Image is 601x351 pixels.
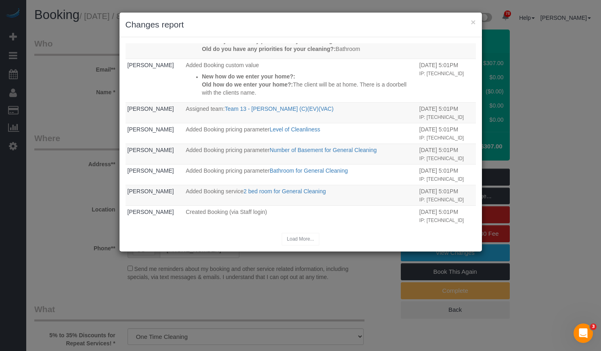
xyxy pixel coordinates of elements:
[419,156,464,161] small: IP: [TECHNICAL_ID]
[128,106,174,112] a: [PERSON_NAME]
[128,126,174,133] a: [PERSON_NAME]
[126,144,184,164] td: Who
[186,147,270,153] span: Added Booking pricing parameter
[590,324,597,330] span: 3
[126,205,184,226] td: Who
[417,123,476,144] td: When
[186,106,225,112] span: Assigned team:
[128,209,174,215] a: [PERSON_NAME]
[202,73,295,80] strong: New how do we enter your home?:
[184,164,417,185] td: What
[126,164,184,185] td: Who
[417,144,476,164] td: When
[419,135,464,141] small: IP: [TECHNICAL_ID]
[186,126,270,133] span: Added Booking pricing parameter
[184,185,417,205] td: What
[419,218,464,223] small: IP: [TECHNICAL_ID]
[126,19,476,31] h3: Changes report
[202,81,293,88] strong: Old how do we enter your home?:
[119,13,482,252] sui-modal: Changes report
[186,167,270,174] span: Added Booking pricing parameter
[225,106,334,112] a: Team 13 - [PERSON_NAME] (C)(EV)(VAC)
[417,205,476,226] td: When
[417,185,476,205] td: When
[574,324,593,343] iframe: Intercom live chat
[184,205,417,226] td: What
[126,102,184,123] td: Who
[270,147,377,153] a: Number of Basement for General Cleaning
[126,59,184,102] td: Who
[186,62,259,68] span: Added Booking custom value
[417,164,476,185] td: When
[417,59,476,102] td: When
[184,59,417,102] td: What
[419,114,464,120] small: IP: [TECHNICAL_ID]
[186,209,267,215] span: Created Booking (via Staff login)
[270,167,348,174] a: Bathroom for General Cleaning
[270,126,320,133] a: Level of Cleanliness
[471,18,475,26] button: ×
[126,185,184,205] td: Who
[419,176,464,182] small: IP: [TECHNICAL_ID]
[128,62,174,68] a: [PERSON_NAME]
[128,188,174,195] a: [PERSON_NAME]
[419,71,464,76] small: IP: [TECHNICAL_ID]
[128,147,174,153] a: [PERSON_NAME]
[202,45,415,53] p: Bathroom
[184,123,417,144] td: What
[417,102,476,123] td: When
[128,167,174,174] a: [PERSON_NAME]
[126,123,184,144] td: Who
[184,102,417,123] td: What
[202,80,415,97] p: The client will be at home. There is a doorbell with the clients name.
[419,197,464,203] small: IP: [TECHNICAL_ID]
[184,144,417,164] td: What
[202,46,335,52] strong: Old do you have any priorities for your cleaning?:
[243,188,326,195] a: 2 bed room for General Cleaning
[186,188,243,195] span: Added Booking service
